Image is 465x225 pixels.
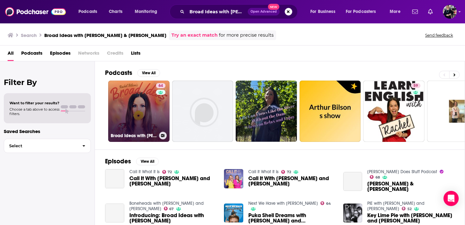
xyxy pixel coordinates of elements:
img: Call It With Rachel Bilson and Olivia Allen [224,169,243,188]
span: More [390,7,400,16]
span: Monitoring [135,7,157,16]
span: 72 [168,171,172,173]
a: EpisodesView All [105,157,159,165]
span: Charts [109,7,122,16]
span: Networks [78,48,99,61]
span: 67 [169,208,174,210]
a: Call It With Rachel Bilson and Olivia Allen [105,169,124,188]
div: Open Intercom Messenger [443,191,459,206]
span: Want to filter your results? [9,101,59,105]
h2: Episodes [105,157,131,165]
div: Search podcasts, credits, & more... [176,4,304,19]
span: For Podcasters [346,7,376,16]
span: 64 [326,202,331,205]
button: View All [137,69,160,77]
a: Charts [105,7,126,17]
h3: Broad Ideas with [PERSON_NAME] & [PERSON_NAME] [111,133,157,138]
span: [PERSON_NAME] & [PERSON_NAME] [367,181,455,192]
button: Open AdvancedNew [248,8,280,15]
span: Select [4,144,77,148]
a: Podcasts [21,48,42,61]
a: Lists [131,48,140,61]
a: Call It With Rachel Bilson and Olivia Allen [248,176,336,186]
a: 67 [164,207,174,210]
a: Call It With Rachel Bilson and Olivia Allen [129,176,217,186]
a: Rachel Bilson & Olivia Allen [343,172,363,191]
h3: Broad Ideas with [PERSON_NAME] & [PERSON_NAME] [44,32,166,38]
h2: Podcasts [105,69,132,77]
span: 68 [375,176,380,179]
a: Try an exact match [171,32,218,39]
a: 72 [162,170,172,174]
a: Next We Have with Gareth Reynolds [248,201,318,206]
a: Show notifications dropdown [410,6,420,17]
a: Show notifications dropdown [425,6,435,17]
span: Podcasts [78,7,97,16]
span: Logged in as ndewey [443,5,457,19]
button: open menu [74,7,105,17]
img: Podchaser - Follow, Share and Rate Podcasts [5,6,66,18]
a: 72 [281,170,291,174]
img: Puka Shell Dreams with Rachel Bilson and Olivia Allen [224,204,243,223]
span: Choose a tab above to access filters. [9,107,59,116]
a: 64 [156,83,165,88]
a: Call It What It Is [248,169,279,174]
span: 64 [158,83,163,89]
a: Rachel Bilson & Olivia Allen [367,181,455,192]
a: Boneheads with Emily Deschanel and Carla Gallo [129,201,204,211]
button: Show profile menu [443,5,457,19]
span: Open Advanced [251,10,277,13]
span: Key Lime Pie with [PERSON_NAME] and [PERSON_NAME] [367,213,455,223]
a: 59 [411,83,420,88]
p: Saved Searches [4,128,91,134]
a: Call It What It Is [129,169,160,174]
h3: Search [21,32,37,38]
span: New [268,4,279,10]
button: View All [136,158,159,165]
button: Send feedback [423,33,455,38]
a: Puka Shell Dreams with Rachel Bilson and Olivia Allen [248,213,336,223]
a: Howie Mandel Does Stuff Podcast [367,169,437,174]
a: 64 [320,201,331,205]
a: All [8,48,14,61]
a: Episodes [50,48,71,61]
a: Key Lime Pie with Rachel Bilson and Olivia Allen [367,213,455,223]
span: 59 [413,83,418,89]
span: For Business [310,7,335,16]
button: open menu [385,7,408,17]
button: open menu [130,7,165,17]
span: Call It With [PERSON_NAME] and [PERSON_NAME] [248,176,336,186]
h2: Filter By [4,78,91,87]
span: 72 [287,171,291,173]
img: Key Lime Pie with Rachel Bilson and Olivia Allen [343,204,363,223]
a: 52 [402,207,412,210]
input: Search podcasts, credits, & more... [187,7,248,17]
span: Introducing: Broad Ideas with [PERSON_NAME] [129,213,217,223]
a: PodcastsView All [105,69,160,77]
a: 68 [370,175,380,179]
span: 52 [407,208,412,210]
span: for more precise results [219,32,274,39]
span: Credits [107,48,123,61]
span: Call It With [PERSON_NAME] and [PERSON_NAME] [129,176,217,186]
a: Introducing: Broad Ideas with Rachel Bilson [105,204,124,223]
a: 64Broad Ideas with [PERSON_NAME] & [PERSON_NAME] [108,81,170,142]
button: open menu [306,7,343,17]
button: open menu [342,7,385,17]
span: Puka Shell Dreams with [PERSON_NAME] and [PERSON_NAME] [248,213,336,223]
img: User Profile [443,5,457,19]
button: Select [4,139,91,153]
a: PIE with Kurt Sutter and Katey Sagal [367,201,425,211]
a: Introducing: Broad Ideas with Rachel Bilson [129,213,217,223]
a: 59 [363,81,425,142]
